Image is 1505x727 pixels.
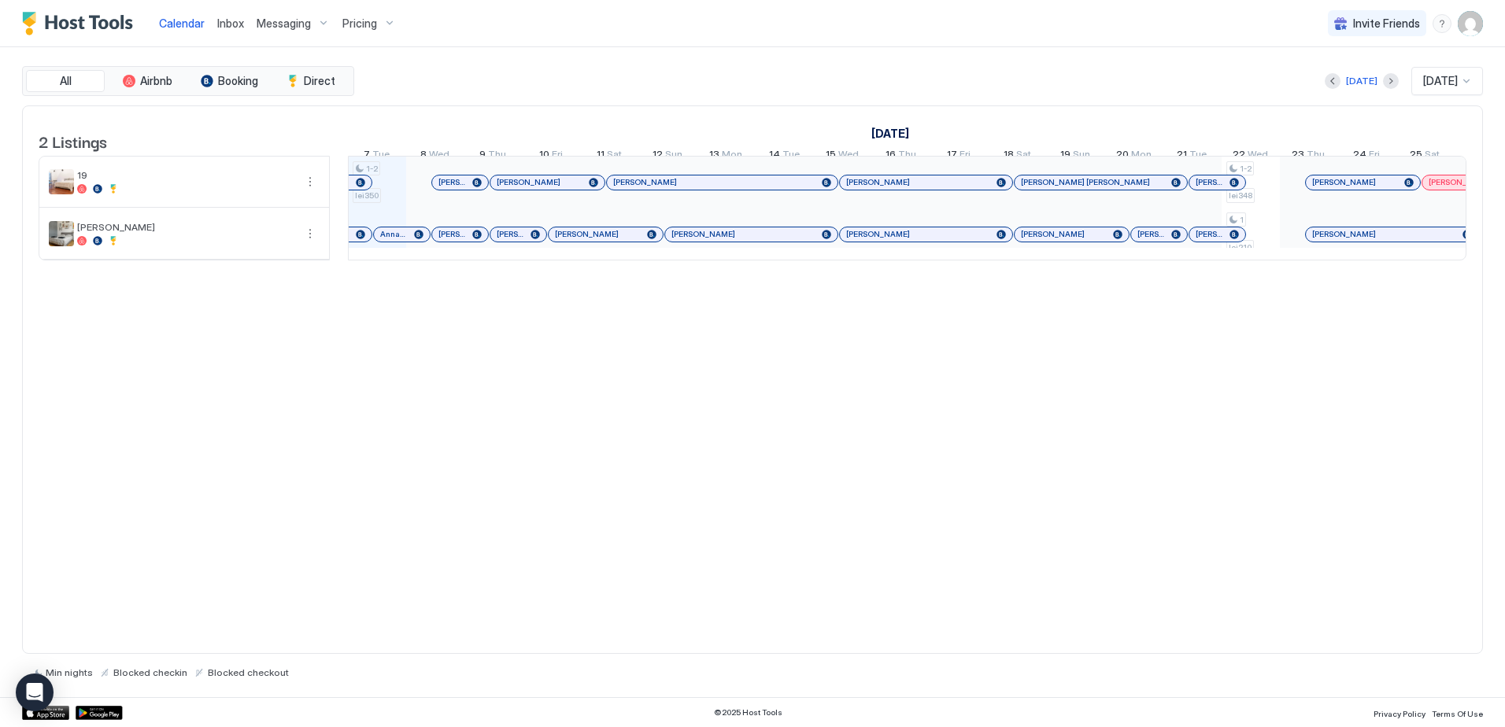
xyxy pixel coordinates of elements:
[1383,73,1399,89] button: Next month
[49,221,74,246] div: listing image
[108,70,187,92] button: Airbnb
[22,66,354,96] div: tab-group
[1458,11,1483,36] div: User profile
[77,169,294,181] span: 19
[1196,177,1223,187] span: [PERSON_NAME] [PERSON_NAME]
[1021,177,1150,187] span: [PERSON_NAME] [PERSON_NAME]
[364,148,370,164] span: 7
[1056,145,1094,168] a: October 19, 2025
[1307,148,1325,164] span: Thu
[607,148,622,164] span: Sat
[159,17,205,30] span: Calendar
[782,148,800,164] span: Tue
[1425,148,1440,164] span: Sat
[1248,148,1268,164] span: Wed
[208,666,289,678] span: Blocked checkout
[1073,148,1090,164] span: Sun
[26,70,105,92] button: All
[653,148,663,164] span: 12
[1349,145,1384,168] a: October 24, 2025
[535,145,567,168] a: October 10, 2025
[838,148,859,164] span: Wed
[438,177,466,187] span: [PERSON_NAME]
[714,707,782,718] span: © 2025 Host Tools
[420,148,427,164] span: 8
[1240,215,1244,225] span: 1
[846,177,910,187] span: [PERSON_NAME]
[593,145,626,168] a: October 11, 2025
[113,666,187,678] span: Blocked checkin
[380,229,408,239] span: Annagiulia D'[PERSON_NAME]
[1312,229,1376,239] span: [PERSON_NAME]
[665,148,682,164] span: Sun
[947,148,957,164] span: 17
[1433,14,1451,33] div: menu
[497,229,524,239] span: [PERSON_NAME]
[1346,74,1377,88] div: [DATE]
[867,122,913,145] a: October 1, 2025
[77,221,294,233] span: [PERSON_NAME]
[1374,704,1425,721] a: Privacy Policy
[705,145,746,168] a: October 13, 2025
[846,229,910,239] span: [PERSON_NAME]
[1432,704,1483,721] a: Terms Of Use
[722,148,742,164] span: Mon
[1229,242,1252,253] span: lei210
[960,148,971,164] span: Fri
[765,145,804,168] a: October 14, 2025
[1406,145,1444,168] a: October 25, 2025
[39,129,107,153] span: 2 Listings
[1229,145,1272,168] a: October 22, 2025
[22,12,140,35] a: Host Tools Logo
[886,148,896,164] span: 16
[1432,709,1483,718] span: Terms Of Use
[822,145,863,168] a: October 15, 2025
[497,177,560,187] span: [PERSON_NAME]
[355,190,379,201] span: lei350
[1353,148,1366,164] span: 24
[1463,145,1503,168] a: October 26, 2025
[1116,148,1129,164] span: 20
[217,15,244,31] a: Inbox
[342,17,377,31] span: Pricing
[76,706,123,720] a: Google Play Store
[16,673,54,711] div: Open Intercom Messenger
[597,148,605,164] span: 11
[1000,145,1035,168] a: October 18, 2025
[1021,229,1085,239] span: [PERSON_NAME]
[366,164,378,174] span: 1-2
[826,148,836,164] span: 15
[1016,148,1031,164] span: Sat
[1060,148,1071,164] span: 19
[416,145,453,168] a: October 8, 2025
[1229,190,1252,201] span: lei348
[46,666,93,678] span: Min nights
[1004,148,1014,164] span: 18
[671,229,735,239] span: [PERSON_NAME]
[360,145,394,168] a: October 7, 2025
[304,74,335,88] span: Direct
[552,148,563,164] span: Fri
[140,74,172,88] span: Airbnb
[1429,177,1492,187] span: [PERSON_NAME]
[1423,74,1458,88] span: [DATE]
[22,706,69,720] a: App Store
[1353,17,1420,31] span: Invite Friends
[301,224,320,243] button: More options
[1369,148,1380,164] span: Fri
[475,145,510,168] a: October 9, 2025
[882,145,920,168] a: October 16, 2025
[1344,72,1380,90] button: [DATE]
[301,172,320,191] button: More options
[488,148,506,164] span: Thu
[1288,145,1329,168] a: October 23, 2025
[1131,148,1152,164] span: Mon
[60,74,72,88] span: All
[479,148,486,164] span: 9
[769,148,780,164] span: 14
[1325,73,1340,89] button: Previous month
[1189,148,1207,164] span: Tue
[943,145,974,168] a: October 17, 2025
